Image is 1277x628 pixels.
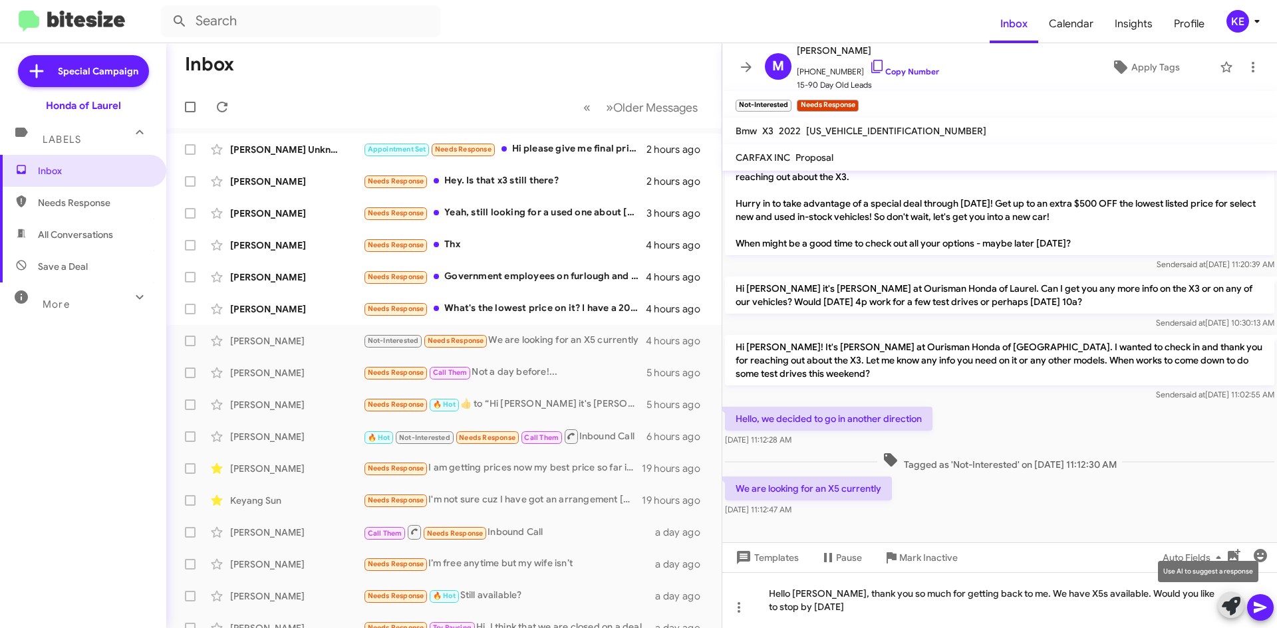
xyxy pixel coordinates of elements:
span: Mark Inactive [899,546,958,570]
span: Needs Response [38,196,151,209]
span: Needs Response [368,560,424,568]
div: Hi please give me final price [363,142,646,157]
div: [PERSON_NAME] [230,589,363,603]
span: Needs Response [368,400,424,409]
span: Call Them [433,368,468,377]
div: 5 hours ago [646,366,711,379]
div: 3 hours ago [646,207,711,220]
input: Search [161,5,440,37]
div: [PERSON_NAME] [230,430,363,443]
span: Inbox [38,164,151,177]
div: 4 hours ago [646,302,711,316]
span: Not-Interested [368,336,419,345]
span: Needs Response [368,368,424,377]
div: [PERSON_NAME] Unknown [230,143,363,156]
span: Not-Interested [399,433,450,442]
span: Needs Response [368,177,424,185]
div: Use AI to suggest a response [1158,561,1258,582]
p: Hi [PERSON_NAME]! It's [PERSON_NAME] at Ourisman Honda of [GEOGRAPHIC_DATA]. I wanted to check in... [725,335,1274,385]
span: X3 [762,125,774,137]
div: [PERSON_NAME] [230,334,363,348]
span: Auto Fields [1163,546,1226,570]
button: Auto Fields [1152,546,1237,570]
span: said at [1182,389,1205,399]
span: Calendar [1038,5,1104,43]
div: We are looking for an X5 currently [363,333,646,348]
div: I’m free anytime but my wife isn’t [363,556,655,572]
span: Needs Response [368,464,424,472]
span: [PHONE_NUMBER] [797,58,939,78]
div: [PERSON_NAME] [230,270,363,284]
span: Tagged as 'Not-Interested' on [DATE] 11:12:30 AM [877,452,1122,471]
span: Sender [DATE] 11:02:55 AM [1156,389,1274,399]
span: said at [1183,259,1206,269]
span: Appointment Set [368,145,426,154]
div: [PERSON_NAME] [230,526,363,539]
span: Apply Tags [1131,55,1180,79]
div: Inbound Call [363,524,655,540]
span: 15-90 Day Old Leads [797,78,939,92]
span: Needs Response [428,336,484,345]
span: Save a Deal [38,260,88,273]
div: a day ago [655,589,711,603]
a: Inbox [990,5,1038,43]
div: [PERSON_NAME] [230,175,363,188]
button: Templates [722,546,809,570]
span: Insights [1104,5,1163,43]
span: Pause [836,546,862,570]
span: [DATE] 11:12:47 AM [725,504,791,514]
button: KE [1215,10,1262,33]
div: [PERSON_NAME] [230,207,363,220]
span: Needs Response [368,304,424,313]
button: Next [598,94,706,121]
div: Yeah, still looking for a used one about [DEMOGRAPHIC_DATA] less than 50,000 miles all-wheel-driv... [363,205,646,221]
span: Sender [DATE] 10:30:13 AM [1156,318,1274,328]
span: » [606,99,613,116]
div: [PERSON_NAME] [230,366,363,379]
div: Thx [363,237,646,253]
a: Copy Number [869,66,939,76]
div: 4 hours ago [646,334,711,348]
div: 2 hours ago [646,143,711,156]
div: 19 hours ago [642,494,711,507]
div: [PERSON_NAME] [230,239,363,252]
span: Labels [43,134,81,146]
button: Pause [809,546,873,570]
p: Hi [PERSON_NAME] it's [PERSON_NAME], General Manager at Ourisman Honda of [GEOGRAPHIC_DATA]. Than... [725,152,1274,255]
div: a day ago [655,526,711,539]
div: 19 hours ago [642,462,711,475]
div: [PERSON_NAME] [230,462,363,475]
div: I am getting prices now my best price so far is 27,000 all in. That's tax tags everything can you... [363,461,642,476]
div: Keyang Sun [230,494,363,507]
div: Not a day before!... [363,365,646,380]
span: Sender [DATE] 11:20:39 AM [1157,259,1274,269]
span: Proposal [795,152,833,163]
div: 5 hours ago [646,398,711,411]
div: Hey. Is that x3 still there? [363,173,646,189]
div: Still available? [363,588,655,603]
span: 🔥 Hot [433,400,456,409]
span: M [772,56,784,77]
p: Hello, we decided to go in another direction [725,407,932,431]
button: Previous [575,94,599,121]
span: Profile [1163,5,1215,43]
div: KE [1226,10,1249,33]
span: « [583,99,591,116]
a: Special Campaign [18,55,149,87]
span: CARFAX INC [736,152,790,163]
p: We are looking for an X5 currently [725,476,892,500]
span: Needs Response [427,529,484,538]
div: Hello [PERSON_NAME], thank you so much for getting back to me. We have X5s available. Would you l... [722,572,1277,628]
span: Templates [733,546,799,570]
h1: Inbox [185,54,234,75]
span: Needs Response [368,209,424,217]
nav: Page navigation example [576,94,706,121]
span: Needs Response [368,496,424,504]
p: Hi [PERSON_NAME] it's [PERSON_NAME] at Ourisman Honda of Laurel. Can I get you any more info on t... [725,276,1274,314]
span: Needs Response [368,272,424,281]
span: Needs Response [459,433,515,442]
span: More [43,298,70,310]
span: [PERSON_NAME] [797,43,939,58]
span: [DATE] 11:12:28 AM [725,435,791,445]
span: 🔥 Hot [433,591,456,600]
